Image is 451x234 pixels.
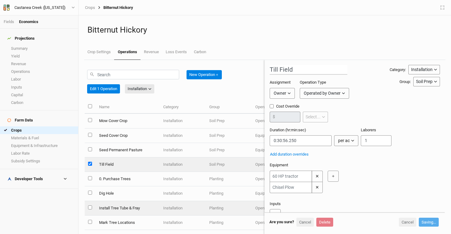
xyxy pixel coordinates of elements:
[206,172,252,186] td: Planting
[160,216,206,230] td: Installation
[270,65,347,75] input: Operation name
[270,151,309,158] button: Add duration overrides
[206,201,252,216] td: Planting
[270,171,312,182] input: 60 HP tractor
[160,129,206,143] td: Installation
[160,201,206,216] td: Installation
[252,201,306,216] td: Operated by Owner
[88,205,92,209] input: select this item
[88,118,92,122] input: select this item
[304,90,341,97] div: Operated by Owner
[125,84,154,93] button: Installation
[306,114,321,120] div: Select...
[141,45,162,59] a: Revenue
[252,114,306,128] td: Operated by Owner
[87,84,120,93] button: Edit 1 Operation
[160,114,206,128] td: Installation
[95,114,160,128] td: Mow Cover Crop
[95,157,160,172] td: Till Field
[206,101,252,114] th: Group
[206,186,252,201] td: Planting
[128,86,147,92] div: Installation
[274,90,286,97] div: Owner
[206,129,252,143] td: Soil Prep
[95,201,160,216] td: Install Tree Tube & Fray
[160,101,206,114] th: Category
[7,36,35,41] div: Projections
[273,114,275,120] label: $
[160,143,206,157] td: Installation
[95,172,160,186] td: 0. Purchase Trees
[312,182,323,193] button: ✕
[411,66,433,73] div: Installation
[95,129,160,143] td: Seed Cover Crop
[14,5,66,11] div: Castanea Creek ([US_STATE])
[3,4,75,11] button: Castanea Creek ([US_STATE])
[270,182,312,193] input: Chisel Plow
[270,201,281,207] label: Inputs
[187,70,222,79] button: New Operation＋
[206,143,252,157] td: Soil Prep
[252,172,306,186] td: Operated by Owner
[88,176,92,180] input: select this item
[416,78,433,85] div: Soil Prep
[160,186,206,201] td: Installation
[162,45,190,59] a: Loss Events
[206,114,252,128] td: Soil Prep
[87,25,442,35] h1: Bitternut Hickory
[270,162,288,168] label: Equipment
[390,67,406,73] div: Category:
[252,143,306,157] td: Equipment Rental by Owner
[85,5,95,10] a: Crops
[270,127,306,133] label: Duration (hr:min:sec)
[160,172,206,186] td: Installation
[88,133,92,137] input: select this item
[7,176,43,181] div: Developer Tools
[252,101,306,114] th: Operation Type
[312,171,323,182] button: ✕
[95,101,160,114] th: Name
[206,216,252,230] td: Planting
[4,19,14,24] a: Fields
[14,5,66,11] div: Castanea Creek (Washington)
[84,45,114,59] a: Crop Settings
[252,186,306,201] td: Equipment Rental by Owner
[361,127,376,133] label: Laborers
[7,118,33,123] div: Farm Data
[206,157,252,172] td: Soil Prep
[4,173,75,185] h4: Developer Tools
[328,171,339,182] button: ＋
[303,112,328,122] button: Select...
[191,45,210,59] a: Carbon
[399,79,411,85] div: Group:
[408,65,440,74] button: Installation
[300,88,349,99] button: Operated by Owner
[95,5,133,10] div: Bitternut Hickory
[95,143,160,157] td: Seed Permanent Pasture
[88,147,92,151] input: select this item
[270,104,328,109] label: Cost Override
[252,129,306,143] td: Equipment Rental by Owner
[270,209,281,220] button: ＋
[88,191,92,195] input: select this item
[95,186,160,201] td: Dig Hole
[87,70,179,79] input: Search
[270,80,291,85] label: Assignment
[88,220,92,224] input: select this item
[252,157,306,172] td: Operated by Owner
[413,77,440,86] button: Soil Prep
[160,157,206,172] td: Installation
[300,80,326,85] label: Operation Type
[114,45,140,60] a: Operations
[338,137,350,144] div: per ac
[19,19,38,25] div: Economics
[88,104,92,108] input: select all items
[270,104,274,108] input: Cost Override
[252,216,306,230] td: Operated by Owner
[270,88,295,99] button: Owner
[88,162,92,166] input: select this item
[270,135,332,146] input: 12:34:56
[334,135,358,146] button: per ac
[95,216,160,230] td: Mark Tree Locations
